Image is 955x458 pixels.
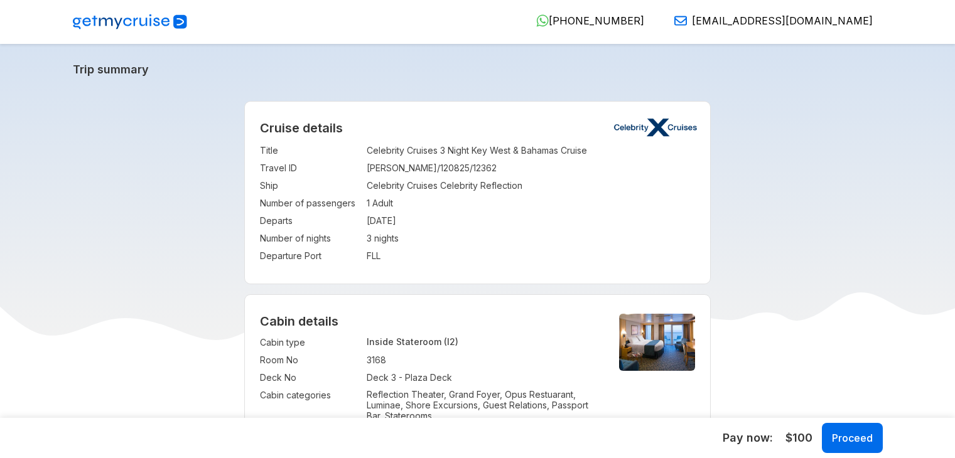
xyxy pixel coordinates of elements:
[367,351,598,369] td: 3168
[367,369,598,386] td: Deck 3 - Plaza Deck
[785,430,812,446] span: $100
[360,142,367,159] td: :
[260,177,360,194] td: Ship
[260,212,360,230] td: Departs
[360,386,367,423] td: :
[367,230,695,247] td: 3 nights
[526,14,644,27] a: [PHONE_NUMBER]
[536,14,549,27] img: WhatsApp
[367,142,695,159] td: Celebrity Cruises 3 Night Key West & Bahamas Cruise
[260,142,360,159] td: Title
[260,334,360,351] td: Cabin type
[664,14,873,27] a: [EMAIL_ADDRESS][DOMAIN_NAME]
[260,159,360,177] td: Travel ID
[367,212,695,230] td: [DATE]
[360,159,367,177] td: :
[73,63,883,76] a: Trip summary
[367,194,695,212] td: 1 Adult
[367,159,695,177] td: [PERSON_NAME]/120825/12362
[444,336,458,347] span: (I2)
[260,314,695,329] h4: Cabin details
[360,351,367,369] td: :
[367,177,695,194] td: Celebrity Cruises Celebrity Reflection
[360,334,367,351] td: :
[360,194,367,212] td: :
[367,336,598,347] p: Inside Stateroom
[367,247,695,265] td: FLL
[260,230,360,247] td: Number of nights
[549,14,644,27] span: [PHONE_NUMBER]
[360,369,367,386] td: :
[674,14,687,27] img: Email
[260,247,360,265] td: Departure Port
[367,389,598,421] p: Reflection Theater, Grand Foyer, Opus Restuarant, Luminae, Shore Excursions, Guest Relations, Pas...
[260,386,360,423] td: Cabin categories
[260,369,360,386] td: Deck No
[692,14,873,27] span: [EMAIL_ADDRESS][DOMAIN_NAME]
[360,247,367,265] td: :
[260,351,360,369] td: Room No
[260,194,360,212] td: Number of passengers
[360,177,367,194] td: :
[822,423,883,453] button: Proceed
[360,212,367,230] td: :
[360,230,367,247] td: :
[723,430,773,445] h5: Pay now:
[260,120,695,136] h2: Cruise details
